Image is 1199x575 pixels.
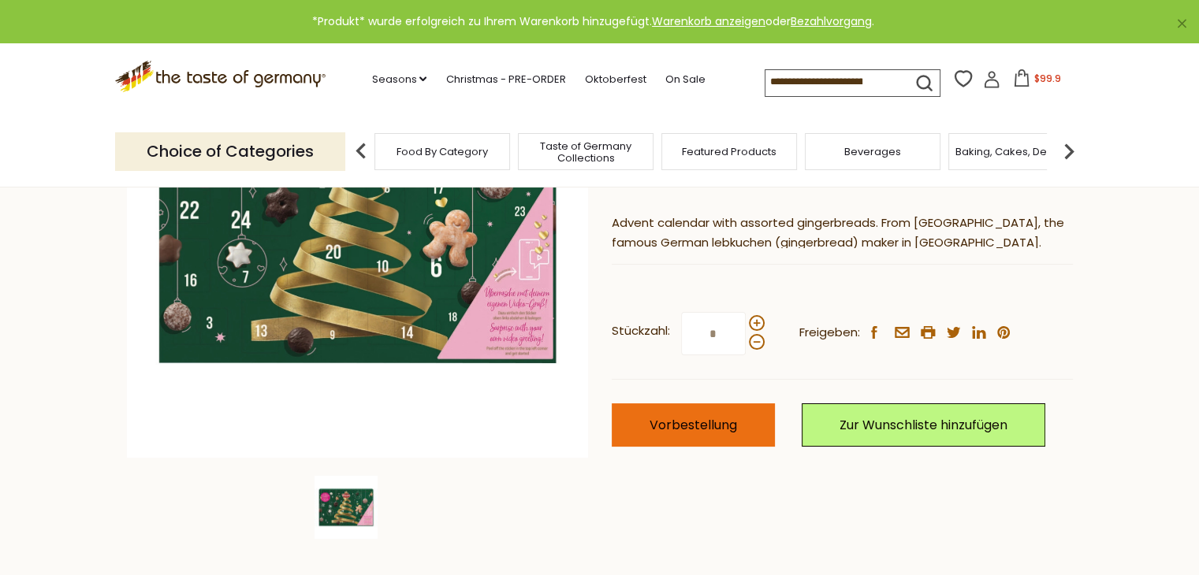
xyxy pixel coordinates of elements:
[612,403,775,447] button: Vorbestellung
[844,146,901,158] a: Beverages
[584,71,646,88] a: Oktoberfest
[799,323,860,343] span: Freigeben:
[955,146,1078,158] a: Baking, Cakes, Desserts
[315,476,378,539] img: Wicklein Advent Calendar Assorted Gingerbread
[13,13,1174,31] div: *Produkt* wurde erfolgreich zu Ihrem Warenkorb hinzugefügt. oder .
[1004,69,1071,93] button: $99.9
[1033,72,1060,85] span: $99.9
[650,416,737,434] span: Vorbestellung
[612,321,670,341] strong: Stückzahl:
[652,13,765,29] a: Warenkorb anzeigen
[397,146,488,158] a: Food By Category
[791,13,872,29] a: Bezahlvorgang
[802,403,1045,447] a: Zur Wunschliste hinzufügen
[523,140,649,164] a: Taste of Germany Collections
[445,71,565,88] a: Christmas - PRE-ORDER
[115,132,345,171] p: Choice of Categories
[1053,135,1085,167] img: next arrow
[1177,19,1186,28] a: ×
[345,135,377,167] img: previous arrow
[682,146,776,158] a: Featured Products
[665,71,705,88] a: On Sale
[681,312,746,355] input: Stückzahl:
[371,71,426,88] a: Seasons
[612,213,1073,253] p: Advent calendar with assorted gingerbreads. From [GEOGRAPHIC_DATA], the famous German lebkuchen (...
